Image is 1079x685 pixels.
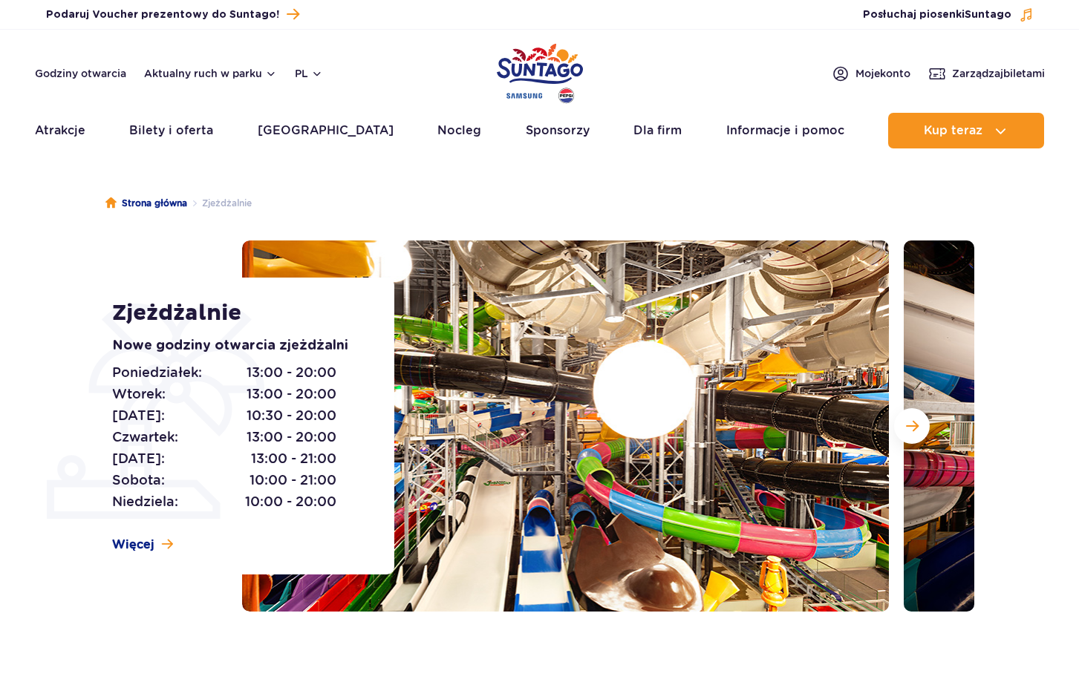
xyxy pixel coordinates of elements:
[437,113,481,148] a: Nocleg
[112,470,165,491] span: Sobota:
[187,196,252,211] li: Zjeżdżalnie
[112,362,202,383] span: Poniedziałek:
[247,362,336,383] span: 13:00 - 20:00
[832,65,910,82] a: Mojekonto
[250,470,336,491] span: 10:00 - 21:00
[112,300,361,327] h1: Zjeżdżalnie
[965,10,1011,20] span: Suntago
[726,113,844,148] a: Informacje i pomoc
[112,405,165,426] span: [DATE]:
[105,196,187,211] a: Strona główna
[247,384,336,404] span: 13:00 - 20:00
[144,68,277,79] button: Aktualny ruch w parku
[112,335,361,356] p: Nowe godziny otwarcia zjeżdżalni
[251,448,336,469] span: 13:00 - 21:00
[112,537,173,553] a: Więcej
[46,7,279,22] span: Podaruj Voucher prezentowy do Suntago!
[112,537,154,553] span: Więcej
[952,66,1045,81] span: Zarządzaj biletami
[855,66,910,81] span: Moje konto
[112,427,178,448] span: Czwartek:
[295,66,323,81] button: pl
[928,65,1045,82] a: Zarządzajbiletami
[245,491,336,512] span: 10:00 - 20:00
[497,37,583,105] a: Park of Poland
[526,113,590,148] a: Sponsorzy
[112,448,165,469] span: [DATE]:
[46,4,299,24] a: Podaruj Voucher prezentowy do Suntago!
[258,113,394,148] a: [GEOGRAPHIC_DATA]
[247,405,336,426] span: 10:30 - 20:00
[863,7,1011,22] span: Posłuchaj piosenki
[35,113,85,148] a: Atrakcje
[863,7,1034,22] button: Posłuchaj piosenkiSuntago
[247,427,336,448] span: 13:00 - 20:00
[894,408,930,444] button: Następny slajd
[112,384,166,404] span: Wtorek:
[633,113,682,148] a: Dla firm
[112,491,178,512] span: Niedziela:
[888,113,1044,148] button: Kup teraz
[924,124,982,137] span: Kup teraz
[129,113,213,148] a: Bilety i oferta
[35,66,126,81] a: Godziny otwarcia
